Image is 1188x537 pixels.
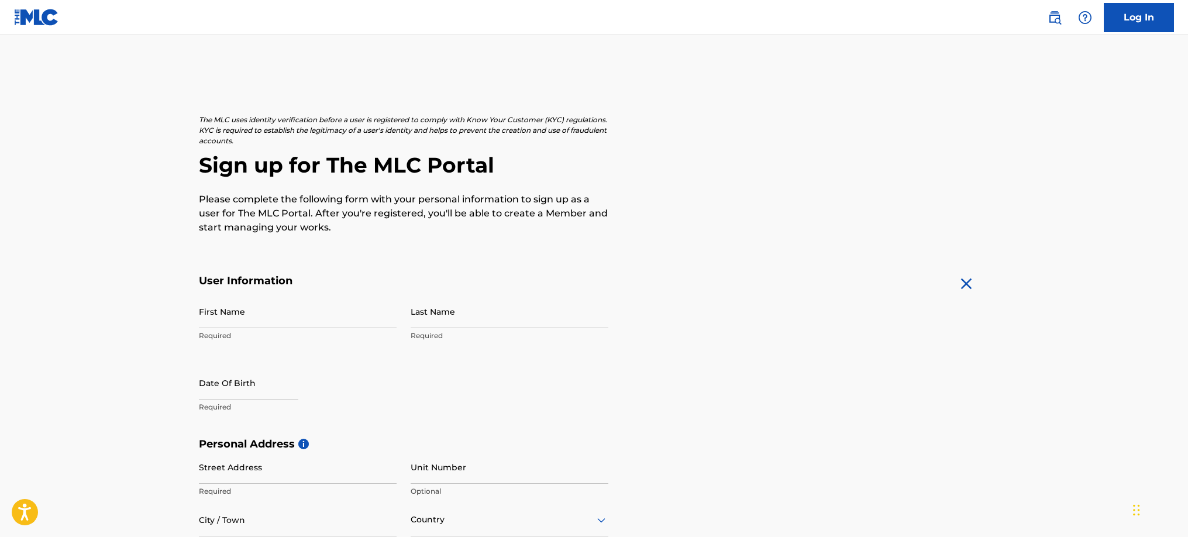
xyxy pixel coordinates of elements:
[199,192,608,235] p: Please complete the following form with your personal information to sign up as a user for The ML...
[1133,493,1140,528] div: Arrastar
[1043,6,1066,29] a: Public Search
[199,152,990,178] h2: Sign up for The MLC Portal
[1104,3,1174,32] a: Log In
[199,438,990,451] h5: Personal Address
[298,439,309,449] span: i
[199,331,397,341] p: Required
[199,486,397,497] p: Required
[14,9,59,26] img: MLC Logo
[199,402,397,412] p: Required
[1130,481,1188,537] iframe: Chat Widget
[1048,11,1062,25] img: search
[1130,481,1188,537] div: Widget de chat
[957,274,976,293] img: close
[199,274,608,288] h5: User Information
[411,331,608,341] p: Required
[1078,11,1092,25] img: help
[199,115,608,146] p: The MLC uses identity verification before a user is registered to comply with Know Your Customer ...
[411,486,608,497] p: Optional
[1073,6,1097,29] div: Help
